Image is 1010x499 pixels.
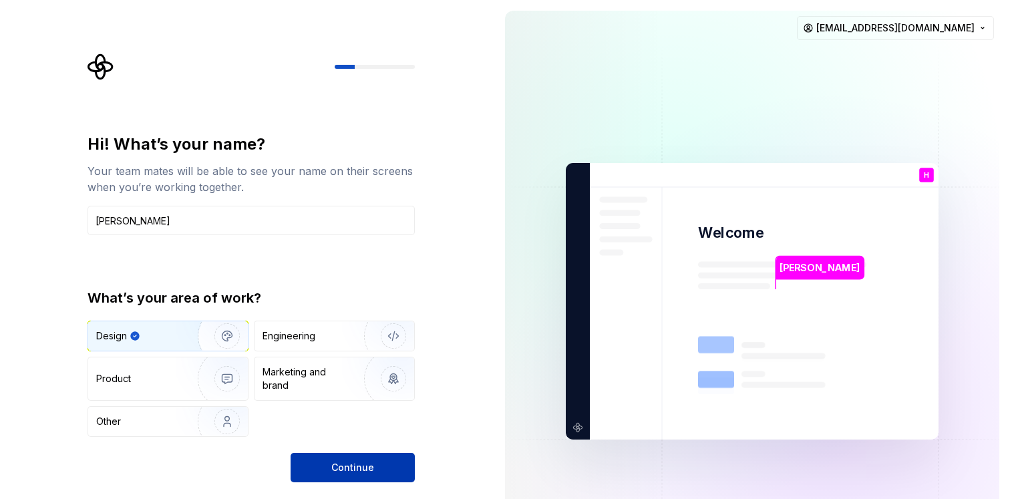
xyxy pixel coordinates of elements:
span: Continue [331,461,374,474]
input: Han Solo [88,206,415,235]
span: [EMAIL_ADDRESS][DOMAIN_NAME] [816,21,975,35]
div: What’s your area of work? [88,289,415,307]
div: Product [96,372,131,385]
button: [EMAIL_ADDRESS][DOMAIN_NAME] [797,16,994,40]
div: Design [96,329,127,343]
div: Engineering [263,329,315,343]
div: Hi! What’s your name? [88,134,415,155]
p: H [924,172,929,179]
p: Welcome [698,223,764,242]
div: Marketing and brand [263,365,353,392]
div: Other [96,415,121,428]
svg: Supernova Logo [88,53,114,80]
p: [PERSON_NAME] [780,261,860,275]
button: Continue [291,453,415,482]
div: Your team mates will be able to see your name on their screens when you’re working together. [88,163,415,195]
